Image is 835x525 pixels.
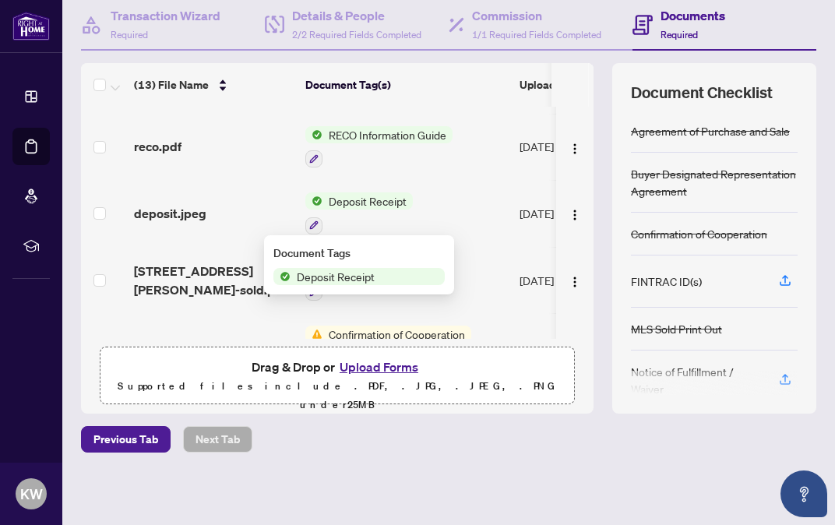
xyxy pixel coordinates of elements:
[273,245,445,262] div: Document Tags
[780,470,827,517] button: Open asap
[81,426,171,453] button: Previous Tab
[513,247,619,314] td: [DATE]
[20,483,43,505] span: KW
[335,357,423,377] button: Upload Forms
[661,6,725,25] h4: Documents
[322,126,453,143] span: RECO Information Guide
[631,273,702,290] div: FINTRAC ID(s)
[305,192,413,234] button: Status IconDeposit Receipt
[134,76,209,93] span: (13) File Name
[299,63,513,107] th: Document Tag(s)
[134,337,199,356] span: confirm.pdf
[273,268,291,285] img: Status Icon
[305,126,453,168] button: Status IconRECO Information Guide
[631,363,760,397] div: Notice of Fulfillment / Waiver
[631,165,798,199] div: Buyer Designated Representation Agreement
[513,63,619,107] th: Upload Date
[292,29,421,41] span: 2/2 Required Fields Completed
[631,225,767,242] div: Confirmation of Cooperation
[110,377,565,414] p: Supported files include .PDF, .JPG, .JPEG, .PNG under 25 MB
[513,114,619,181] td: [DATE]
[513,180,619,247] td: [DATE]
[100,347,574,424] span: Drag & Drop orUpload FormsSupported files include .PDF, .JPG, .JPEG, .PNG under25MB
[513,313,619,380] td: [DATE]
[305,326,322,343] img: Status Icon
[292,6,421,25] h4: Details & People
[562,334,587,359] button: Logo
[661,29,698,41] span: Required
[472,6,601,25] h4: Commission
[111,6,220,25] h4: Transaction Wizard
[93,427,158,452] span: Previous Tab
[569,276,581,288] img: Logo
[183,426,252,453] button: Next Tab
[520,76,582,93] span: Upload Date
[134,262,293,299] span: [STREET_ADDRESS][PERSON_NAME]-sold.pdf
[305,126,322,143] img: Status Icon
[128,63,299,107] th: (13) File Name
[322,326,471,343] span: Confirmation of Cooperation
[562,201,587,226] button: Logo
[134,137,181,156] span: reco.pdf
[562,134,587,159] button: Logo
[12,12,50,41] img: logo
[562,268,587,293] button: Logo
[111,29,148,41] span: Required
[305,326,471,368] button: Status IconConfirmation of Cooperation
[569,209,581,221] img: Logo
[291,268,381,285] span: Deposit Receipt
[631,82,773,104] span: Document Checklist
[305,192,322,210] img: Status Icon
[252,357,423,377] span: Drag & Drop or
[631,122,790,139] div: Agreement of Purchase and Sale
[134,204,206,223] span: deposit.jpeg
[322,192,413,210] span: Deposit Receipt
[631,320,722,337] div: MLS Sold Print Out
[472,29,601,41] span: 1/1 Required Fields Completed
[569,143,581,155] img: Logo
